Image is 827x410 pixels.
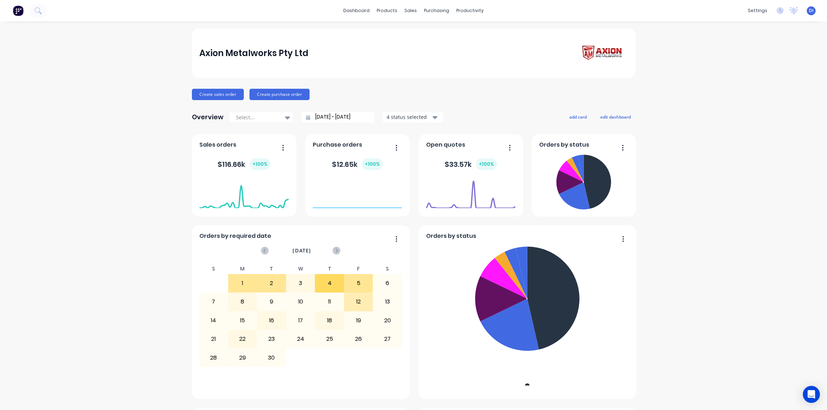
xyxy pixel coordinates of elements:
div: 25 [315,330,344,348]
div: + 100 % [249,158,270,170]
img: Factory [13,5,23,16]
button: Create purchase order [249,89,310,100]
div: + 100 % [362,158,383,170]
div: 2 [257,274,286,292]
div: 17 [286,312,315,329]
div: Overview [192,110,224,124]
button: Create sales order [192,89,244,100]
div: $ 33.57k [445,158,497,170]
button: add card [565,112,591,121]
div: 24 [286,330,315,348]
div: 28 [199,349,228,366]
div: 21 [199,330,228,348]
span: Purchase orders [313,141,362,149]
div: 4 status selected [387,113,431,121]
div: 18 [315,312,344,329]
div: 27 [373,330,402,348]
div: 9 [257,293,286,311]
div: 4 [315,274,344,292]
div: 12 [344,293,373,311]
button: edit dashboard [596,112,635,121]
div: 8 [229,293,257,311]
div: S [199,264,228,274]
div: 29 [229,349,257,366]
div: $ 116.66k [218,158,270,170]
div: 14 [199,312,228,329]
div: 13 [373,293,402,311]
div: 22 [229,330,257,348]
a: dashboard [340,5,373,16]
div: products [373,5,401,16]
div: + 100 % [476,158,497,170]
div: 16 [257,312,286,329]
div: W [286,264,315,274]
div: 26 [344,330,373,348]
div: 3 [286,274,315,292]
div: 11 [315,293,344,311]
div: productivity [453,5,487,16]
div: T [315,264,344,274]
div: 1 [229,274,257,292]
button: 4 status selected [383,112,443,122]
div: 7 [199,293,228,311]
div: Axion Metalworks Pty Ltd [199,46,308,60]
span: Open quotes [426,141,465,149]
div: settings [744,5,771,16]
div: 10 [286,293,315,311]
span: Sales orders [199,141,236,149]
div: 20 [373,312,402,329]
div: 19 [344,312,373,329]
div: $ 12.65k [332,158,383,170]
div: purchasing [420,5,453,16]
div: 15 [229,312,257,329]
div: S [373,264,402,274]
div: 6 [373,274,402,292]
span: [DATE] [292,247,311,255]
div: 30 [257,349,286,366]
div: T [257,264,286,274]
div: Open Intercom Messenger [803,386,820,403]
img: Axion Metalworks Pty Ltd [578,43,628,64]
span: Orders by status [539,141,589,149]
div: F [344,264,373,274]
div: M [228,264,257,274]
span: DI [809,7,813,14]
div: 5 [344,274,373,292]
div: 23 [257,330,286,348]
div: sales [401,5,420,16]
